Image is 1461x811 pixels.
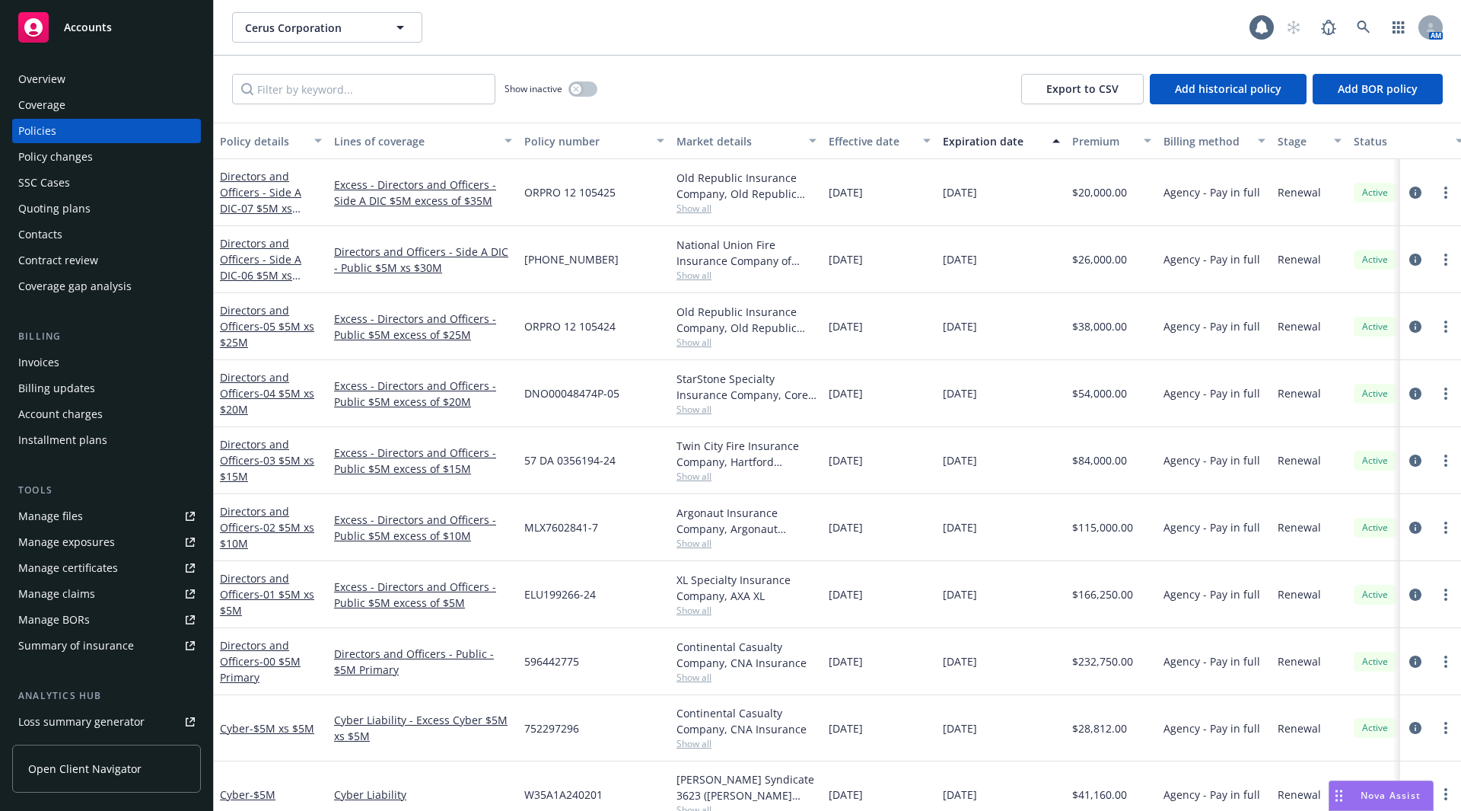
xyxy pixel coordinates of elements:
span: $232,750.00 [1072,653,1133,669]
a: more [1437,653,1455,671]
span: 596442775 [524,653,579,669]
a: Manage claims [12,582,201,606]
span: [DATE] [943,519,977,535]
span: Show all [676,671,816,684]
span: - 05 $5M xs $25M [220,319,314,350]
span: [DATE] [943,653,977,669]
span: [DATE] [943,720,977,736]
a: circleInformation [1406,452,1424,470]
a: Switch app [1383,12,1414,43]
span: [DATE] [829,452,863,468]
a: Excess - Directors and Officers - Public $5M excess of $10M [334,512,512,544]
div: Stage [1278,133,1325,149]
span: Add BOR policy [1338,81,1418,96]
span: 57 DA 0356194-24 [524,452,616,468]
a: Excess - Directors and Officers - Public $5M excess of $5M [334,579,512,611]
div: Analytics hub [12,688,201,704]
span: Active [1360,655,1390,669]
div: Quoting plans [18,196,91,221]
span: Show all [676,470,816,483]
a: Excess - Directors and Officers - Public $5M excess of $20M [334,378,512,410]
a: Manage BORs [12,608,201,632]
a: Policy changes [12,145,201,169]
a: more [1437,452,1455,470]
span: Agency - Pay in full [1163,452,1260,468]
a: Start snowing [1278,12,1309,43]
div: Policy changes [18,145,93,169]
a: Summary of insurance [12,634,201,658]
span: Agency - Pay in full [1163,787,1260,803]
a: more [1437,251,1455,269]
button: Billing method [1157,123,1272,159]
a: Excess - Directors and Officers - Public $5M excess of $15M [334,445,512,477]
div: Invoices [18,350,59,375]
a: circleInformation [1406,318,1424,336]
div: [PERSON_NAME] Syndicate 3623 ([PERSON_NAME] [PERSON_NAME] Limited), [PERSON_NAME] Group [676,771,816,803]
a: Loss summary generator [12,710,201,734]
span: Agency - Pay in full [1163,385,1260,401]
span: Show all [676,202,816,215]
button: Nova Assist [1329,781,1434,811]
a: Coverage [12,93,201,117]
span: W35A1A240201 [524,787,603,803]
div: Effective date [829,133,914,149]
span: Renewal [1278,251,1321,267]
span: Renewal [1278,720,1321,736]
span: [DATE] [943,184,977,200]
span: [DATE] [943,452,977,468]
span: Active [1360,387,1390,401]
div: Contacts [18,222,62,247]
a: Installment plans [12,428,201,452]
a: Billing updates [12,376,201,401]
span: Accounts [64,21,112,34]
span: - 02 $5M xs $10M [220,520,314,551]
a: Contacts [12,222,201,247]
span: Cerus Corporation [245,20,377,36]
span: $38,000.00 [1072,318,1127,334]
span: Agency - Pay in full [1163,653,1260,669]
span: [DATE] [943,586,977,602]
a: Accounts [12,6,201,49]
a: Directors and Officers - Side A DIC [220,236,301,299]
a: circleInformation [1406,719,1424,737]
span: - 07 $5M xs $35M Excess [220,201,301,231]
a: circleInformation [1406,586,1424,604]
span: Export to CSV [1046,81,1119,96]
span: - 01 $5M xs $5M [220,587,314,618]
a: circleInformation [1406,385,1424,403]
span: Renewal [1278,184,1321,200]
div: Coverage [18,93,65,117]
span: Show all [676,403,816,416]
button: Expiration date [937,123,1066,159]
a: Manage files [12,504,201,528]
a: Directors and Officers [220,370,314,417]
a: Invoices [12,350,201,375]
span: - $5M [250,787,275,802]
span: [DATE] [943,385,977,401]
a: SSC Cases [12,171,201,195]
a: more [1437,184,1455,202]
span: Renewal [1278,653,1321,669]
div: Installment plans [18,428,107,452]
span: [DATE] [829,318,863,334]
span: Active [1360,521,1390,535]
div: Market details [676,133,800,149]
div: Billing [12,329,201,344]
button: Effective date [823,123,937,159]
div: Twin City Fire Insurance Company, Hartford Insurance Group [676,438,816,470]
a: more [1437,318,1455,336]
span: Active [1360,320,1390,334]
div: Account charges [18,402,103,426]
span: [DATE] [829,720,863,736]
div: Old Republic Insurance Company, Old Republic General Insurance Group [676,304,816,336]
span: Show inactive [505,82,562,95]
button: Policy details [214,123,328,159]
span: - 06 $5M xs $30M Ld [220,268,301,299]
div: Old Republic Insurance Company, Old Republic General Insurance Group [676,170,816,202]
a: Cyber Liability [334,787,512,803]
a: more [1437,785,1455,803]
div: Lines of coverage [334,133,495,149]
a: Manage exposures [12,530,201,554]
a: Directors and Officers [220,504,314,551]
a: Directors and Officers - Side A DIC - Public $5M xs $30M [334,244,512,276]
